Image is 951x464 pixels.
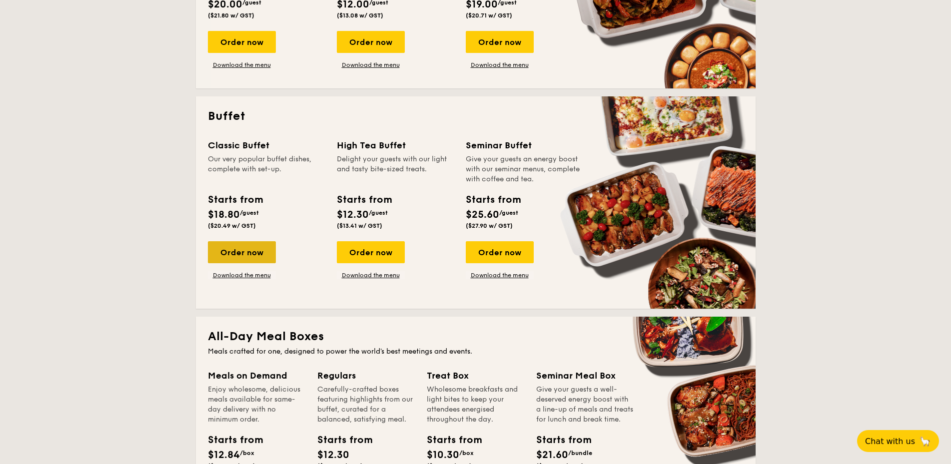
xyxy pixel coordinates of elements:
span: $12.84 [208,449,240,461]
span: ($20.49 w/ GST) [208,222,256,229]
span: ($21.80 w/ GST) [208,12,254,19]
span: Chat with us [865,437,915,446]
h2: Buffet [208,108,744,124]
div: Classic Buffet [208,138,325,152]
div: Order now [208,241,276,263]
button: Chat with us🦙 [857,430,939,452]
div: Starts from [208,192,262,207]
a: Download the menu [466,61,534,69]
span: /box [240,450,254,457]
span: ($20.71 w/ GST) [466,12,512,19]
span: ($27.90 w/ GST) [466,222,513,229]
div: Meals on Demand [208,369,305,383]
div: Order now [337,31,405,53]
a: Download the menu [337,61,405,69]
div: Starts from [208,433,253,448]
span: $12.30 [337,209,369,221]
span: $25.60 [466,209,499,221]
span: /guest [240,209,259,216]
div: Order now [208,31,276,53]
span: $12.30 [317,449,349,461]
div: Wholesome breakfasts and light bites to keep your attendees energised throughout the day. [427,385,524,425]
span: ($13.08 w/ GST) [337,12,383,19]
span: $21.60 [536,449,568,461]
span: ($13.41 w/ GST) [337,222,382,229]
div: Carefully-crafted boxes featuring highlights from our buffet, curated for a balanced, satisfying ... [317,385,415,425]
div: Starts from [466,192,520,207]
h2: All-Day Meal Boxes [208,329,744,345]
span: $10.30 [427,449,459,461]
div: Starts from [317,433,362,448]
div: Order now [466,31,534,53]
div: Starts from [536,433,581,448]
div: Starts from [427,433,472,448]
div: Regulars [317,369,415,383]
div: Give your guests a well-deserved energy boost with a line-up of meals and treats for lunch and br... [536,385,634,425]
span: /box [459,450,474,457]
div: Give your guests an energy boost with our seminar menus, complete with coffee and tea. [466,154,583,184]
div: Our very popular buffet dishes, complete with set-up. [208,154,325,184]
a: Download the menu [466,271,534,279]
div: Order now [466,241,534,263]
div: Delight your guests with our light and tasty bite-sized treats. [337,154,454,184]
span: /guest [499,209,518,216]
a: Download the menu [337,271,405,279]
span: $18.80 [208,209,240,221]
a: Download the menu [208,271,276,279]
div: Seminar Meal Box [536,369,634,383]
div: Enjoy wholesome, delicious meals available for same-day delivery with no minimum order. [208,385,305,425]
span: /bundle [568,450,592,457]
div: Order now [337,241,405,263]
div: Seminar Buffet [466,138,583,152]
a: Download the menu [208,61,276,69]
div: Starts from [337,192,391,207]
div: Meals crafted for one, designed to power the world's best meetings and events. [208,347,744,357]
div: Treat Box [427,369,524,383]
span: /guest [369,209,388,216]
span: 🦙 [919,436,931,447]
div: High Tea Buffet [337,138,454,152]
